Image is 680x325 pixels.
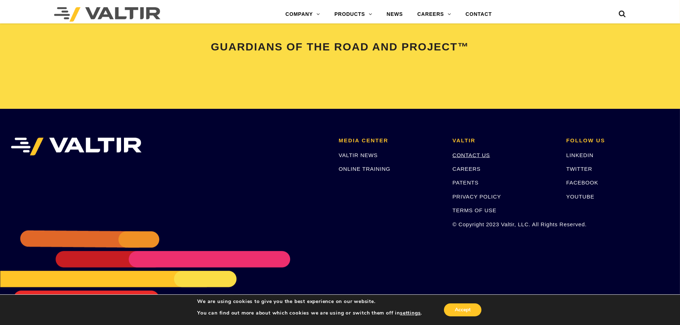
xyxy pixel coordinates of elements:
a: TWITTER [566,166,592,172]
p: We are using cookies to give you the best experience on our website. [197,298,422,305]
h2: FOLLOW US [566,138,669,144]
a: COMPANY [278,7,327,22]
button: settings [400,310,421,316]
a: CONTACT US [453,152,490,158]
a: PRODUCTS [327,7,379,22]
button: Accept [444,303,481,316]
h2: VALTIR [453,138,556,144]
a: LINKEDIN [566,152,594,158]
a: CONTACT [458,7,499,22]
a: VALTIR NEWS [339,152,378,158]
a: TERMS OF USE [453,207,497,213]
a: CAREERS [410,7,458,22]
img: Valtir [54,7,160,22]
a: PATENTS [453,179,479,186]
a: NEWS [379,7,410,22]
a: YOUTUBE [566,193,594,200]
a: CAREERS [453,166,481,172]
a: ONLINE TRAINING [339,166,390,172]
a: FACEBOOK [566,179,598,186]
img: VALTIR [11,138,142,156]
span: GUARDIANS OF THE ROAD AND PROJECT™ [211,41,469,53]
p: © Copyright 2023 Valtir, LLC. All Rights Reserved. [453,220,556,228]
a: PRIVACY POLICY [453,193,501,200]
h2: MEDIA CENTER [339,138,442,144]
p: You can find out more about which cookies we are using or switch them off in . [197,310,422,316]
